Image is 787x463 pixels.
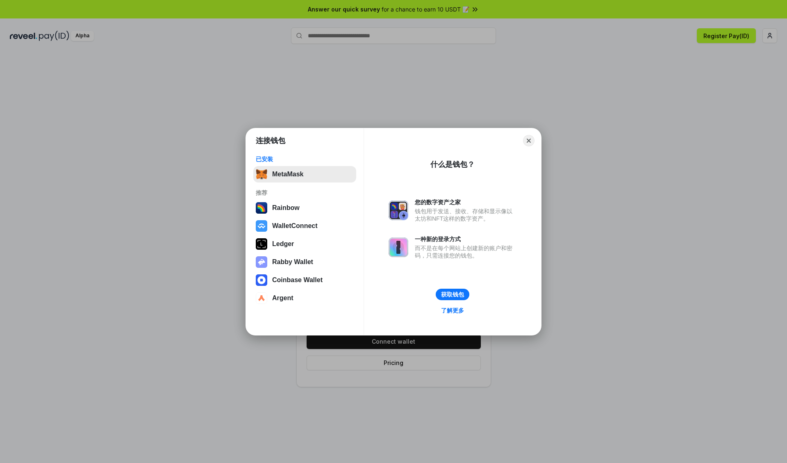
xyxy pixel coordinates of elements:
[272,258,313,266] div: Rabby Wallet
[272,240,294,248] div: Ledger
[523,135,535,146] button: Close
[256,238,267,250] img: svg+xml,%3Csvg%20xmlns%3D%22http%3A%2F%2Fwww.w3.org%2F2000%2Fsvg%22%20width%3D%2228%22%20height%3...
[253,290,356,306] button: Argent
[272,222,318,230] div: WalletConnect
[389,237,408,257] img: svg+xml,%3Csvg%20xmlns%3D%22http%3A%2F%2Fwww.w3.org%2F2000%2Fsvg%22%20fill%3D%22none%22%20viewBox...
[256,292,267,304] img: svg+xml,%3Csvg%20width%3D%2228%22%20height%3D%2228%22%20viewBox%3D%220%200%2028%2028%22%20fill%3D...
[256,202,267,214] img: svg+xml,%3Csvg%20width%3D%22120%22%20height%3D%22120%22%20viewBox%3D%220%200%20120%20120%22%20fil...
[430,160,475,169] div: 什么是钱包？
[253,254,356,270] button: Rabby Wallet
[256,256,267,268] img: svg+xml,%3Csvg%20xmlns%3D%22http%3A%2F%2Fwww.w3.org%2F2000%2Fsvg%22%20fill%3D%22none%22%20viewBox...
[415,235,516,243] div: 一种新的登录方式
[253,218,356,234] button: WalletConnect
[389,201,408,220] img: svg+xml,%3Csvg%20xmlns%3D%22http%3A%2F%2Fwww.w3.org%2F2000%2Fsvg%22%20fill%3D%22none%22%20viewBox...
[441,307,464,314] div: 了解更多
[441,291,464,298] div: 获取钱包
[415,198,516,206] div: 您的数字资产之家
[272,171,303,178] div: MetaMask
[253,166,356,182] button: MetaMask
[256,274,267,286] img: svg+xml,%3Csvg%20width%3D%2228%22%20height%3D%2228%22%20viewBox%3D%220%200%2028%2028%22%20fill%3D...
[256,189,354,196] div: 推荐
[256,136,285,146] h1: 连接钱包
[256,220,267,232] img: svg+xml,%3Csvg%20width%3D%2228%22%20height%3D%2228%22%20viewBox%3D%220%200%2028%2028%22%20fill%3D...
[415,244,516,259] div: 而不是在每个网站上创建新的账户和密码，只需连接您的钱包。
[415,208,516,222] div: 钱包用于发送、接收、存储和显示像以太坊和NFT这样的数字资产。
[256,169,267,180] img: svg+xml,%3Csvg%20fill%3D%22none%22%20height%3D%2233%22%20viewBox%3D%220%200%2035%2033%22%20width%...
[436,289,469,300] button: 获取钱包
[253,272,356,288] button: Coinbase Wallet
[272,294,293,302] div: Argent
[272,276,323,284] div: Coinbase Wallet
[253,200,356,216] button: Rainbow
[253,236,356,252] button: Ledger
[436,305,469,316] a: 了解更多
[272,204,300,212] div: Rainbow
[256,155,354,163] div: 已安装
